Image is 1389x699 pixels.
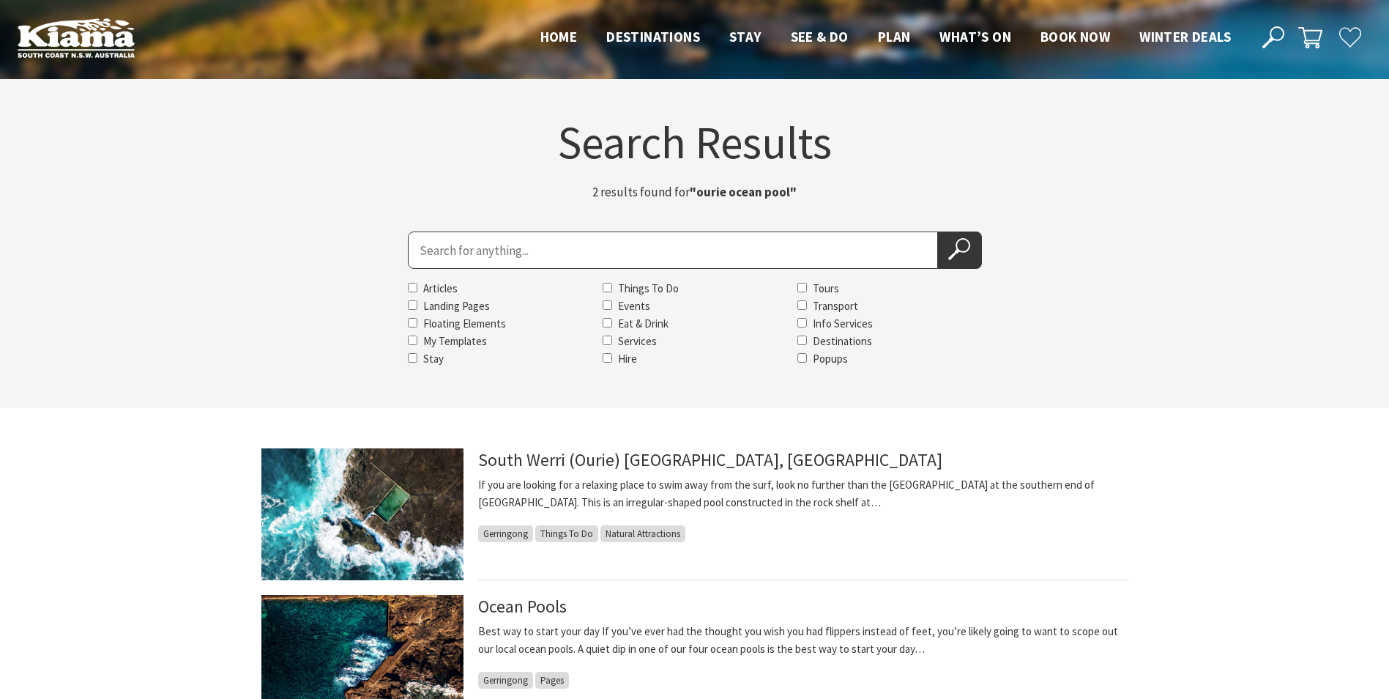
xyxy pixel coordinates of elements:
[423,317,506,330] label: Floating Elements
[813,352,848,366] label: Popups
[478,525,533,542] span: Gerringong
[478,476,1128,511] p: If you are looking for a relaxing place to swim away from the surf, look no further than the [GEO...
[813,281,839,295] label: Tours
[618,334,657,348] label: Services
[618,281,679,295] label: Things To Do
[512,182,878,202] p: 2 results found for
[813,317,873,330] label: Info Services
[261,119,1128,165] h1: Search Results
[423,299,490,313] label: Landing Pages
[618,352,637,366] label: Hire
[423,352,444,366] label: Stay
[1139,28,1231,45] span: Winter Deals
[600,525,685,542] span: Natural Attractions
[939,28,1011,45] span: What’s On
[813,299,858,313] label: Transport
[618,317,669,330] label: Eat & Drink
[261,448,463,580] img: South Werri Rock Pool
[478,448,942,471] a: South Werri (Ourie) [GEOGRAPHIC_DATA], [GEOGRAPHIC_DATA]
[618,299,650,313] label: Events
[478,672,533,689] span: Gerringong
[791,28,849,45] span: See & Do
[526,26,1245,50] nav: Main Menu
[729,28,761,45] span: Stay
[535,672,569,689] span: Pages
[18,18,135,58] img: Kiama Logo
[423,281,458,295] label: Articles
[690,184,797,200] strong: "ourie ocean pool"
[606,28,700,45] span: Destinations
[408,232,938,269] input: Search for:
[813,334,872,348] label: Destinations
[1040,28,1110,45] span: Book now
[878,28,911,45] span: Plan
[478,595,567,618] a: Ocean Pools
[540,28,578,45] span: Home
[478,623,1128,658] p: Best way to start your day If you’ve ever had the thought you wish you had flippers instead of fe...
[535,525,598,542] span: Things To Do
[423,334,487,348] label: My Templates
